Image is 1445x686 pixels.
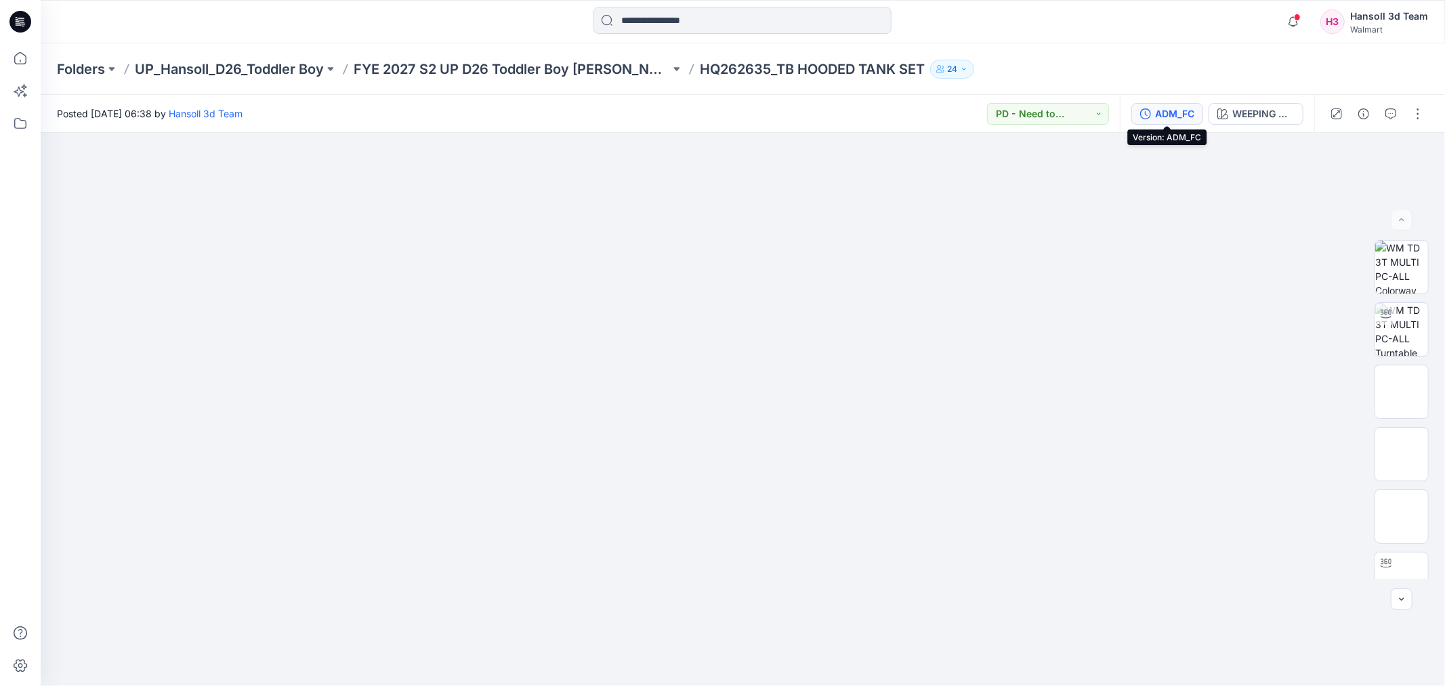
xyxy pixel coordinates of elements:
a: Folders [57,60,105,79]
button: 24 [930,60,974,79]
button: Details [1353,103,1375,125]
img: WM TD 3T MULTI PC-ALL Colorway wo Avatar [1375,241,1428,294]
p: HQ262635_TB HOODED TANK SET [700,60,925,79]
img: WM TD 3T MULTI PC-ALL Turntable with Avatar [1375,303,1428,356]
span: Posted [DATE] 06:38 by [57,106,243,121]
button: ADM_FC [1131,103,1203,125]
button: WEEPING WILLOW [1209,103,1303,125]
div: H3 [1320,9,1345,34]
div: Walmart [1350,24,1428,35]
div: WEEPING WILLOW [1232,106,1295,121]
div: Hansoll 3d Team [1350,8,1428,24]
a: FYE 2027 S2 UP D26 Toddler Boy [PERSON_NAME] [354,60,670,79]
p: 24 [947,62,957,77]
div: ADM_FC [1155,106,1194,121]
a: UP_Hansoll_D26_Toddler Boy [135,60,324,79]
a: Hansoll 3d Team [169,108,243,119]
